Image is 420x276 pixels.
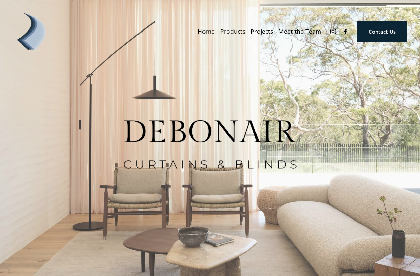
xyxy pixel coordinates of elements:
[330,28,337,35] a: Instagram
[220,25,245,37] a: folder dropdown
[13,13,50,50] img: Debonair | Curtains, Blinds, Shutters &amp; Awnings
[357,21,407,42] a: Contact Us
[342,28,349,35] a: Facebook
[251,25,273,37] a: Projects
[198,25,215,37] a: Home
[278,25,321,37] a: Meet the Team
[220,26,245,37] span: Products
